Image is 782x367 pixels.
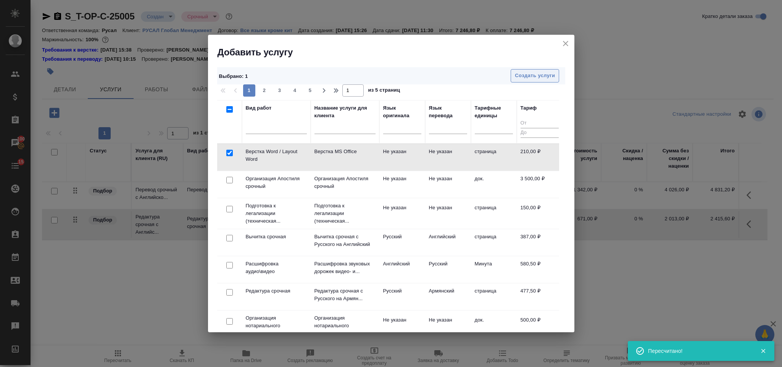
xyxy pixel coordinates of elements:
td: 3 500,00 ₽ [517,171,563,198]
p: Редактура срочная [246,287,307,295]
td: страница [471,229,517,256]
button: 5 [304,84,316,97]
span: Выбрано : 1 [219,73,248,79]
td: 150,00 ₽ [517,200,563,227]
td: Армянский [425,283,471,310]
button: Закрыть [755,348,771,354]
td: док. [471,312,517,339]
div: Вид работ [246,104,272,112]
span: 3 [274,87,286,94]
button: 4 [289,84,301,97]
td: Минута [471,256,517,283]
td: Русский [379,283,425,310]
td: Не указан [379,144,425,171]
td: Не указан [425,200,471,227]
h2: Добавить услугу [218,46,574,58]
td: Не указан [379,312,425,339]
div: Тарифные единицы [475,104,513,120]
p: Верстка Word / Layout Word [246,148,307,163]
input: До [521,128,559,137]
span: 4 [289,87,301,94]
td: Не указан [425,312,471,339]
p: Редактура срочная с Русского на Армян... [314,287,376,302]
button: Создать услуги [511,69,559,82]
td: 477,50 ₽ [517,283,563,310]
p: Подготовка к легализации (техническая... [246,202,307,225]
button: 2 [258,84,271,97]
span: 2 [258,87,271,94]
td: Не указан [425,171,471,198]
span: из 5 страниц [368,86,400,97]
p: Подготовка к легализации (техническая... [314,202,376,225]
td: страница [471,200,517,227]
input: От [521,119,559,128]
td: Английский [379,256,425,283]
p: Организация нотариального удостоверен... [314,314,376,337]
p: Организация нотариального удостоверен... [246,314,307,337]
td: Не указан [425,144,471,171]
td: Не указан [379,200,425,227]
div: Тариф [521,104,537,112]
td: Не указан [379,171,425,198]
span: 5 [304,87,316,94]
div: Язык оригинала [383,104,421,120]
td: док. [471,171,517,198]
td: 210,00 ₽ [517,144,563,171]
p: Расшифровка звуковых дорожек видео- и... [314,260,376,275]
td: Русский [379,229,425,256]
div: Название услуги для клиента [314,104,376,120]
td: 387,00 ₽ [517,229,563,256]
p: Расшифровка аудио\видео [246,260,307,275]
td: 580,50 ₽ [517,256,563,283]
td: 500,00 ₽ [517,312,563,339]
td: страница [471,283,517,310]
p: Вычитка срочная [246,233,307,241]
div: Пересчитано! [648,347,749,355]
button: close [560,38,571,49]
td: Английский [425,229,471,256]
td: страница [471,144,517,171]
td: Русский [425,256,471,283]
p: Верстка MS Office [314,148,376,155]
p: Организация Апостиля срочный [314,175,376,190]
span: Создать услуги [515,71,555,80]
p: Организация Апостиля срочный [246,175,307,190]
div: Язык перевода [429,104,467,120]
button: 3 [274,84,286,97]
p: Вычитка срочная с Русского на Английский [314,233,376,248]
